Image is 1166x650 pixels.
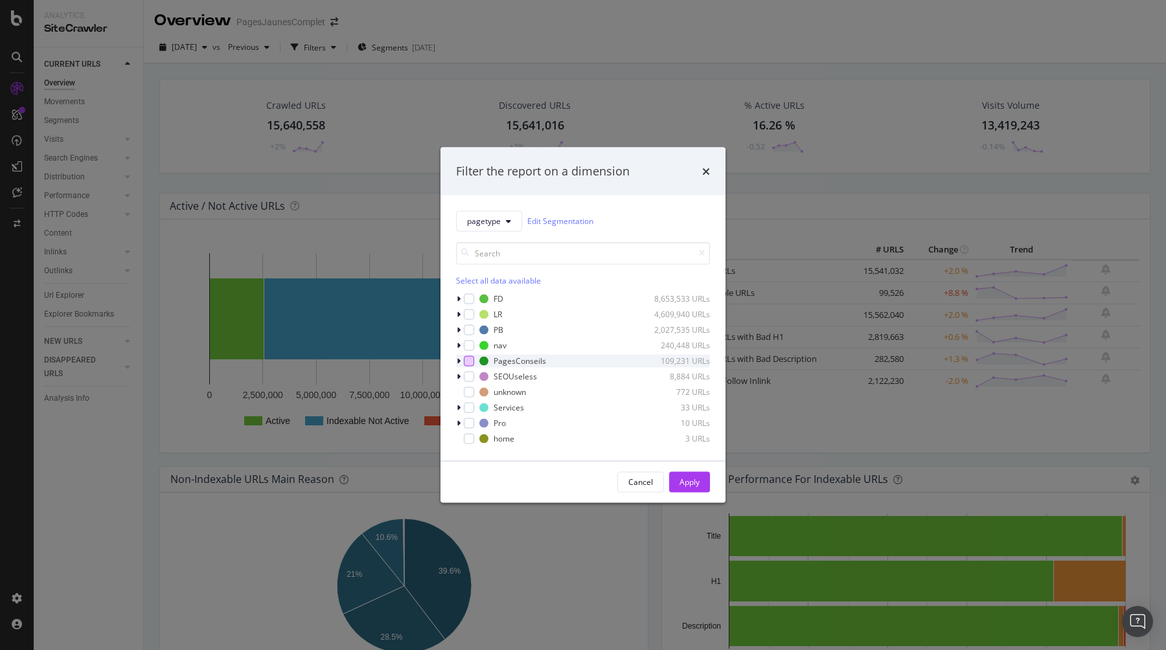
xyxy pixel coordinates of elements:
span: pagetype [467,216,501,227]
div: 4,609,940 URLs [646,309,710,320]
div: unknown [494,387,526,398]
a: Edit Segmentation [527,214,593,228]
input: Search [456,241,710,264]
div: nav [494,340,507,351]
div: PB [494,324,503,335]
div: Select all data available [456,275,710,286]
div: times [702,163,710,180]
div: home [494,433,514,444]
div: 3 URLs [646,433,710,444]
div: LR [494,309,502,320]
div: 33 URLs [646,402,710,413]
div: 240,448 URLs [646,340,710,351]
div: Open Intercom Messenger [1122,606,1153,637]
div: 109,231 URLs [646,355,710,366]
div: modal [440,148,726,503]
button: Cancel [617,471,664,492]
div: 8,653,533 URLs [646,293,710,304]
div: Cancel [628,476,653,487]
button: pagetype [456,210,522,231]
div: 8,884 URLs [646,371,710,382]
div: PagesConseils [494,355,546,366]
div: Pro [494,418,506,429]
div: Apply [680,476,700,487]
div: Services [494,402,524,413]
div: 10 URLs [646,418,710,429]
div: 772 URLs [646,387,710,398]
div: Filter the report on a dimension [456,163,630,180]
div: SEOUseless [494,371,537,382]
button: Apply [669,471,710,492]
div: 2,027,535 URLs [646,324,710,335]
div: FD [494,293,503,304]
